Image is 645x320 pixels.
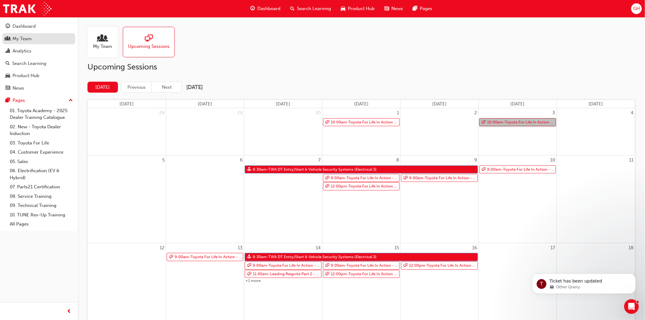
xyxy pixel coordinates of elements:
[161,155,166,165] a: October 5, 2025
[550,243,557,253] a: October 17, 2025
[252,253,377,261] span: 8:30am - TWA DT Entry/Start & Vehicle Security Systems (Electrical 3)
[322,108,400,155] td: October 1, 2025
[413,5,418,12] span: pages-icon
[473,108,479,118] a: October 2, 2025
[12,60,46,67] div: Search Learning
[588,100,604,108] a: Saturday
[633,5,640,12] span: GH
[2,70,75,81] a: Product Hub
[121,82,152,93] button: Previous
[7,166,75,182] a: 06. Electrification (EV & Hybrid)
[67,308,72,315] span: prev-icon
[557,155,635,243] td: October 11, 2025
[174,253,242,261] span: 9:00am - Toyota For Life In Action - Virtual Classroom
[557,108,635,155] td: October 4, 2025
[3,2,52,16] a: Trak
[237,243,244,253] a: October 13, 2025
[331,183,398,190] span: 12:00pm - Toyota For Life In Action - Virtual Classroom
[12,23,36,30] div: Dashboard
[5,98,10,103] span: pages-icon
[404,262,408,269] span: sessionType_ONLINE_URL-icon
[2,95,75,106] button: Pages
[12,35,32,42] div: My Team
[5,36,10,42] span: people-icon
[244,108,322,155] td: September 30, 2025
[197,100,213,108] a: Monday
[69,97,73,105] span: up-icon
[326,270,330,278] span: sessionType_ONLINE_URL-icon
[5,73,10,79] span: car-icon
[286,2,336,15] a: search-iconSearch Learning
[549,155,557,165] a: October 10, 2025
[239,155,244,165] a: October 6, 2025
[7,122,75,138] a: 02. New - Toyota Dealer Induction
[624,299,639,314] iframe: Intercom live chat
[331,262,398,269] span: 9:00am - Toyota For Life In Action - Virtual Classroom
[523,261,645,304] iframe: Intercom notifications message
[7,192,75,201] a: 08. Service Training
[509,100,526,108] a: Friday
[159,243,166,253] a: October 12, 2025
[236,108,244,118] a: September 29, 2025
[5,61,10,66] span: search-icon
[431,100,448,108] a: Thursday
[7,210,75,220] a: 10. TUNE Rev-Up Training
[2,58,75,69] a: Search Learning
[385,5,389,12] span: news-icon
[2,20,75,95] button: DashboardMy TeamAnalyticsSearch LearningProduct HubNews
[93,43,112,50] span: My Team
[12,85,24,92] div: News
[326,174,330,182] span: sessionType_ONLINE_URL-icon
[88,155,166,243] td: October 5, 2025
[88,108,166,155] td: September 28, 2025
[341,5,346,12] span: car-icon
[7,148,75,157] a: 04. Customer Experience
[331,270,398,278] span: 12:00pm - Toyota For Life In Action - Virtual Classroom
[2,83,75,94] a: News
[5,86,10,91] span: news-icon
[252,270,320,278] span: 11:00am - Leading Reignite Part 2 - Virtual Classroom
[246,2,286,15] a: guage-iconDashboard
[123,27,180,57] a: Upcoming Sessions
[628,155,635,165] a: October 11, 2025
[290,5,295,12] span: search-icon
[87,82,118,93] button: [DATE]
[395,155,400,165] a: October 8, 2025
[331,119,398,126] span: 10:00am - Toyota For Life In Action - Virtual Classroom
[2,21,75,32] a: Dashboard
[87,27,123,57] a: My Team
[245,278,261,283] a: Show 1 more event
[5,24,10,29] span: guage-icon
[12,97,25,104] div: Pages
[7,182,75,192] a: 07. Parts21 Certification
[252,166,377,173] span: 8:30am - TWA DT Entry/Start & Vehicle Security Systems (Electrical 3)
[186,84,203,91] h2: [DATE]
[276,101,290,107] span: [DATE]
[392,5,403,12] span: News
[119,101,134,107] span: [DATE]
[247,166,251,173] span: sessionType_FACE_TO_FACE-icon
[258,5,281,12] span: Dashboard
[7,157,75,166] a: 05. Sales
[380,2,408,15] a: news-iconNews
[87,62,635,72] h2: Upcoming Sessions
[99,34,107,43] span: people-icon
[169,253,173,261] span: sessionType_ONLINE_URL-icon
[118,100,135,108] a: Sunday
[511,101,525,107] span: [DATE]
[331,174,398,182] span: 9:00am - Toyota For Life In Action - Virtual Classroom
[401,155,479,243] td: October 9, 2025
[322,155,400,243] td: October 8, 2025
[7,106,75,122] a: 01. Toyota Academy - 2025 Dealer Training Catalogue
[158,108,166,118] a: September 28, 2025
[630,108,635,118] a: October 4, 2025
[348,5,375,12] span: Product Hub
[247,270,251,278] span: sessionType_ONLINE_URL-icon
[251,5,255,12] span: guage-icon
[315,243,322,253] a: October 14, 2025
[7,201,75,210] a: 09. Technical Training
[473,155,479,165] a: October 9, 2025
